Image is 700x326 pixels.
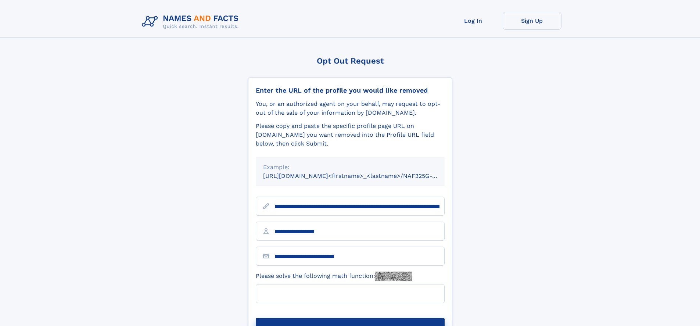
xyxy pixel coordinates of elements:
label: Please solve the following math function: [256,272,412,281]
div: Opt Out Request [248,56,452,65]
a: Sign Up [503,12,561,30]
img: Logo Names and Facts [139,12,245,32]
a: Log In [444,12,503,30]
div: Please copy and paste the specific profile page URL on [DOMAIN_NAME] you want removed into the Pr... [256,122,445,148]
div: Example: [263,163,437,172]
div: You, or an authorized agent on your behalf, may request to opt-out of the sale of your informatio... [256,100,445,117]
div: Enter the URL of the profile you would like removed [256,86,445,94]
small: [URL][DOMAIN_NAME]<firstname>_<lastname>/NAF325G-xxxxxxxx [263,172,459,179]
